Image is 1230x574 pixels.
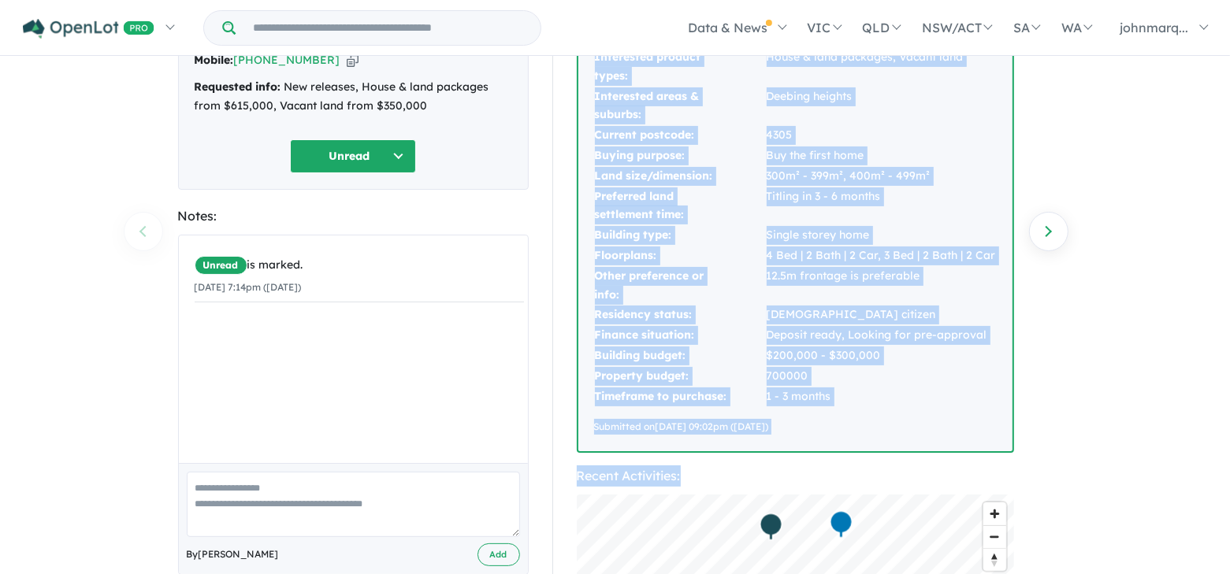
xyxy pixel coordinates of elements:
[195,53,234,67] strong: Mobile:
[829,510,853,539] div: Map marker
[239,11,537,45] input: Try estate name, suburb, builder or developer
[594,419,997,435] div: Submitted on [DATE] 09:02pm ([DATE])
[983,548,1006,571] button: Reset bearing to north
[766,246,997,266] td: 4 Bed | 2 Bath | 2 Car, 3 Bed | 2 Bath | 2 Car
[766,187,997,226] td: Titling in 3 - 6 months
[594,125,766,146] td: Current postcode:
[594,246,766,266] td: Floorplans:
[594,266,766,306] td: Other preference or info:
[178,206,529,227] div: Notes:
[594,146,766,166] td: Buying purpose:
[577,465,1014,487] div: Recent Activities:
[594,346,766,366] td: Building budget:
[594,225,766,246] td: Building type:
[766,266,997,306] td: 12.5m frontage is preferable
[1120,20,1188,35] span: johnmarq...
[290,139,416,173] button: Unread
[766,346,997,366] td: $200,000 - $300,000
[195,256,524,275] div: is marked.
[594,387,766,407] td: Timeframe to purchase:
[195,256,247,275] span: Unread
[766,125,997,146] td: 4305
[766,166,997,187] td: 300m² - 399m², 400m² - 499m²
[594,325,766,346] td: Finance situation:
[195,281,302,293] small: [DATE] 7:14pm ([DATE])
[766,305,997,325] td: [DEMOGRAPHIC_DATA] citizen
[594,47,766,87] td: Interested product types:
[594,87,766,126] td: Interested areas & suburbs:
[983,549,1006,571] span: Reset bearing to north
[195,80,281,94] strong: Requested info:
[766,146,997,166] td: Buy the first home
[594,166,766,187] td: Land size/dimension:
[983,525,1006,548] button: Zoom out
[983,526,1006,548] span: Zoom out
[594,187,766,226] td: Preferred land settlement time:
[766,47,997,87] td: House & land packages, Vacant land
[187,546,279,562] span: By [PERSON_NAME]
[594,305,766,325] td: Residency status:
[766,225,997,246] td: Single storey home
[195,78,512,116] div: New releases, House & land packages from $615,000, Vacant land from $350,000
[347,52,359,69] button: Copy
[594,366,766,387] td: Property budget:
[23,19,154,39] img: Openlot PRO Logo White
[766,366,997,387] td: 700000
[766,325,997,346] td: Deposit ready, Looking for pre-approval
[766,87,997,126] td: Deebing heights
[234,53,340,67] a: [PHONE_NUMBER]
[478,543,520,566] button: Add
[766,387,997,407] td: 1 - 3 months
[759,513,782,542] div: Map marker
[983,502,1006,525] button: Zoom in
